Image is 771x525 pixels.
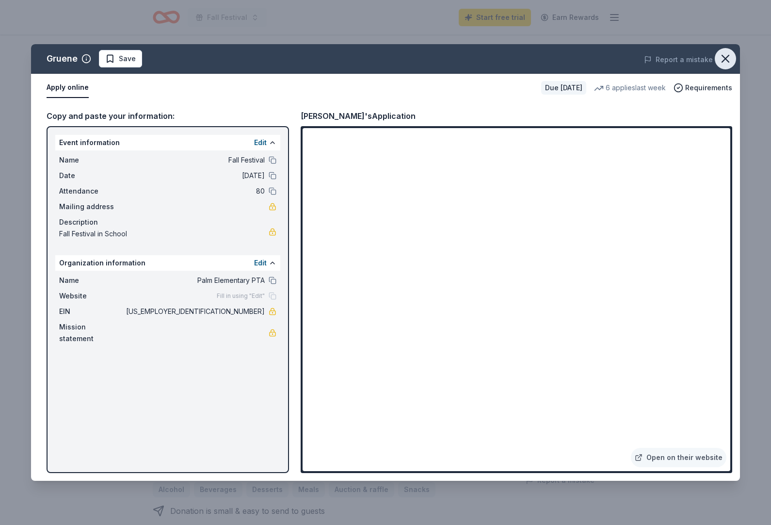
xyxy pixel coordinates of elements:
[594,82,666,94] div: 6 applies last week
[59,228,269,240] span: Fall Festival in School
[254,257,267,269] button: Edit
[59,201,124,213] span: Mailing address
[59,321,124,345] span: Mission statement
[59,185,124,197] span: Attendance
[541,81,586,95] div: Due [DATE]
[124,275,265,286] span: Palm Elementary PTA
[59,306,124,317] span: EIN
[119,53,136,65] span: Save
[254,137,267,148] button: Edit
[685,82,732,94] span: Requirements
[47,51,78,66] div: Gruene
[55,255,280,271] div: Organization information
[631,448,726,467] a: Open on their website
[47,110,289,122] div: Copy and paste your information:
[124,170,265,181] span: [DATE]
[55,135,280,150] div: Event information
[59,290,124,302] span: Website
[301,110,416,122] div: [PERSON_NAME]'s Application
[99,50,142,67] button: Save
[59,216,276,228] div: Description
[124,154,265,166] span: Fall Festival
[124,306,265,317] span: [US_EMPLOYER_IDENTIFICATION_NUMBER]
[644,54,713,66] button: Report a mistake
[47,78,89,98] button: Apply online
[124,185,265,197] span: 80
[59,154,124,166] span: Name
[59,170,124,181] span: Date
[674,82,732,94] button: Requirements
[217,292,265,300] span: Fill in using "Edit"
[59,275,124,286] span: Name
